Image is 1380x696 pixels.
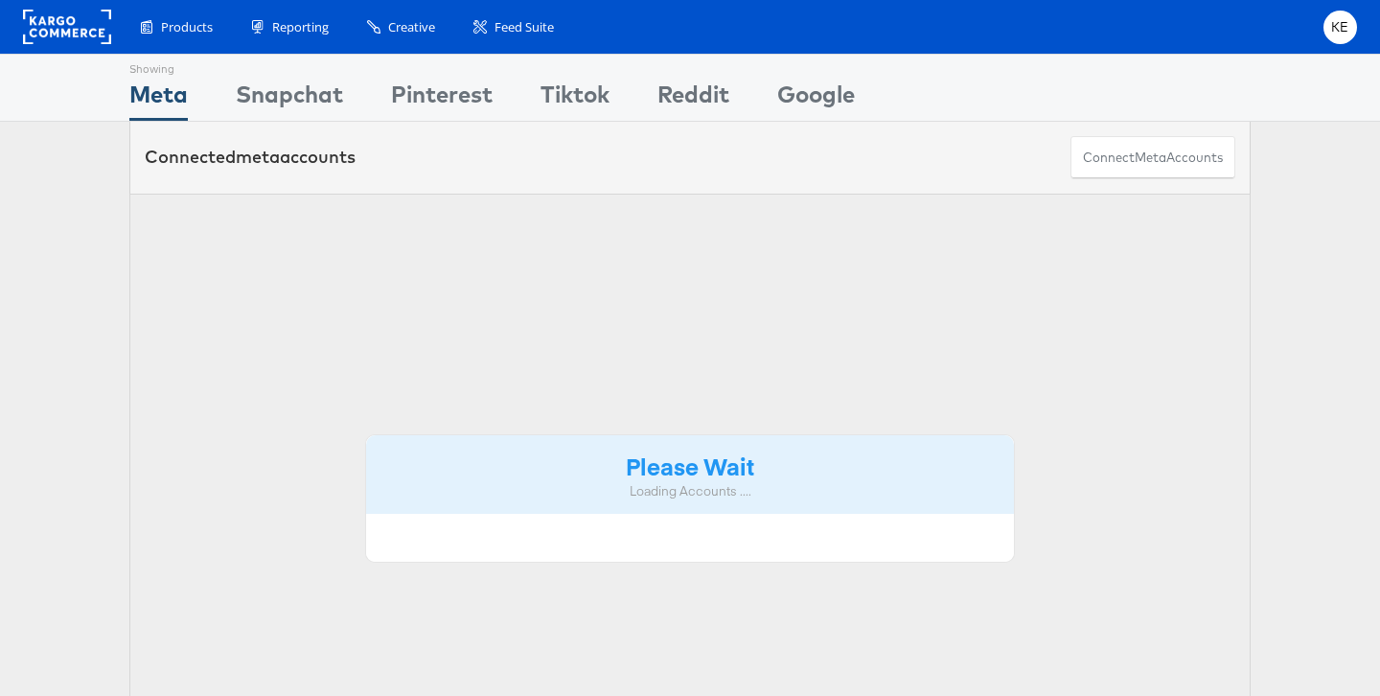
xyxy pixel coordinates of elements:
span: KE [1331,21,1349,34]
div: Reddit [657,78,729,121]
div: Loading Accounts .... [380,482,1000,500]
div: Pinterest [391,78,493,121]
div: Showing [129,55,188,78]
div: Google [777,78,855,121]
div: Tiktok [540,78,609,121]
span: Feed Suite [494,18,554,36]
span: Products [161,18,213,36]
span: Creative [388,18,435,36]
button: ConnectmetaAccounts [1070,136,1235,179]
div: Snapchat [236,78,343,121]
span: meta [1135,149,1166,167]
strong: Please Wait [626,450,754,481]
div: Connected accounts [145,145,356,170]
div: Meta [129,78,188,121]
span: Reporting [272,18,329,36]
span: meta [236,146,280,168]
